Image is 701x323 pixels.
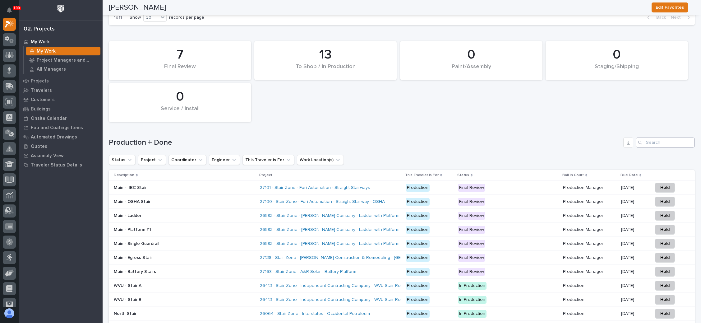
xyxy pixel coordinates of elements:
[458,282,487,290] div: In Production
[660,198,670,205] span: Hold
[668,15,695,20] button: Next
[411,63,532,77] div: Paint/Assembly
[114,199,223,204] p: Main - OSHA Stair
[655,183,675,193] button: Hold
[621,185,648,190] p: [DATE]
[660,240,670,247] span: Hold
[260,269,356,274] a: 27168 - Stair Zone - A&R Solar - Battery Platform
[24,26,55,33] div: 02. Projects
[31,39,50,45] p: My Work
[406,268,430,276] div: Production
[655,267,675,277] button: Hold
[636,138,695,147] input: Search
[653,15,666,20] span: Back
[242,155,294,165] button: This Traveler is For
[3,4,16,17] button: Notifications
[19,151,103,160] a: Assembly View
[671,15,685,20] span: Next
[209,155,240,165] button: Engineer
[406,198,430,206] div: Production
[406,310,430,318] div: Production
[109,265,695,279] tr: Main - Battery Stairs27168 - Stair Zone - A&R Solar - Battery Platform ProductionFinal ReviewProd...
[259,172,272,179] p: Project
[457,172,469,179] p: Status
[660,254,670,261] span: Hold
[19,123,103,132] a: Fab and Coatings Items
[563,296,586,302] p: Production
[19,132,103,142] a: Automated Drawings
[31,134,77,140] p: Automated Drawings
[563,212,605,218] p: Production Manager
[37,49,56,54] p: My Work
[260,213,399,218] a: 26583 - Stair Zone - [PERSON_NAME] Company - Ladder with Platform
[109,223,695,237] tr: Main - Platform #126583 - Stair Zone - [PERSON_NAME] Company - Ladder with Platform ProductionFin...
[260,255,437,260] a: 27138 - Stair Zone - [PERSON_NAME] Construction & Remodeling - [GEOGRAPHIC_DATA]
[297,155,344,165] button: Work Location(s)
[660,296,670,303] span: Hold
[24,47,103,55] a: My Work
[660,226,670,233] span: Hold
[563,310,586,316] p: Production
[109,279,695,293] tr: WVU - Stair A26413 - Stair Zone - Independent Contracting Company - WVU Stair Replacement Product...
[660,268,670,275] span: Hold
[660,310,670,317] span: Hold
[556,47,677,63] div: 0
[458,212,485,220] div: Final Review
[621,269,648,274] p: [DATE]
[406,184,430,192] div: Production
[119,105,241,119] div: Service / Install
[114,255,223,260] p: Main - Egress Stair
[8,7,16,17] div: Notifications100
[19,142,103,151] a: Quotes
[655,295,675,305] button: Hold
[31,153,63,159] p: Assembly View
[655,253,675,263] button: Hold
[31,78,49,84] p: Projects
[3,307,16,320] button: users-avatar
[31,106,51,112] p: Buildings
[119,89,241,105] div: 0
[260,185,370,190] a: 27101 - Stair Zone - Fori Automation - Straight Stairways
[14,6,20,10] p: 100
[37,67,66,72] p: All Managers
[31,97,55,103] p: Customers
[660,212,670,219] span: Hold
[109,237,695,251] tr: Main - Single Guardrail26583 - Stair Zone - [PERSON_NAME] Company - Ladder with Platform Producti...
[114,283,223,288] p: WVU - Stair A
[563,254,605,260] p: Production Manager
[660,282,670,289] span: Hold
[660,184,670,191] span: Hold
[19,104,103,114] a: Buildings
[458,226,485,234] div: Final Review
[109,10,127,25] p: 1 of 1
[563,268,605,274] p: Production Manager
[144,14,159,21] div: 30
[563,226,605,232] p: Production Manager
[621,227,648,232] p: [DATE]
[563,282,586,288] p: Production
[24,65,103,73] a: All Managers
[621,283,648,288] p: [DATE]
[656,4,684,11] span: Edit Favorites
[458,254,485,262] div: Final Review
[655,239,675,249] button: Hold
[24,56,103,64] a: Project Managers and Engineers
[563,198,605,204] p: Production Manager
[19,76,103,86] a: Projects
[458,296,487,304] div: In Production
[655,309,675,319] button: Hold
[109,251,695,265] tr: Main - Egress Stair27138 - Stair Zone - [PERSON_NAME] Construction & Remodeling - [GEOGRAPHIC_DAT...
[458,268,485,276] div: Final Review
[260,241,399,246] a: 26583 - Stair Zone - [PERSON_NAME] Company - Ladder with Platform
[260,297,422,302] a: 26413 - Stair Zone - Independent Contracting Company - WVU Stair Replacement
[458,240,485,248] div: Final Review
[37,58,98,63] p: Project Managers and Engineers
[114,172,134,179] p: Description
[138,155,166,165] button: Project
[621,213,648,218] p: [DATE]
[114,269,223,274] p: Main - Battery Stairs
[458,184,485,192] div: Final Review
[621,297,648,302] p: [DATE]
[31,144,47,149] p: Quotes
[119,47,241,63] div: 7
